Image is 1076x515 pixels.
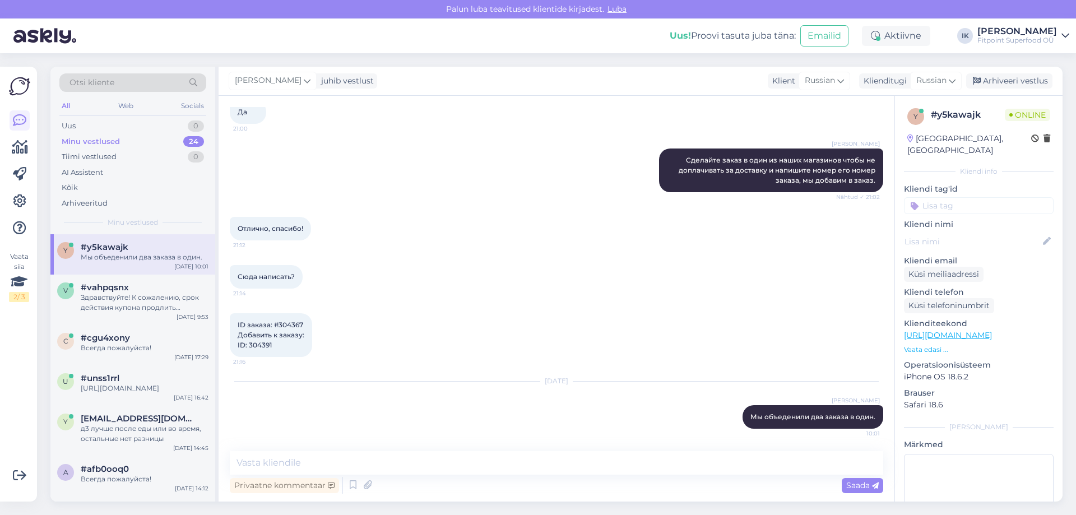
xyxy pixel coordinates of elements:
[317,75,374,87] div: juhib vestlust
[904,197,1054,214] input: Lisa tag
[904,267,984,282] div: Küsi meiliaadressi
[904,371,1054,383] p: iPhone OS 18.6.2
[1005,109,1050,121] span: Online
[116,99,136,113] div: Web
[604,4,630,14] span: Luba
[904,399,1054,411] p: Safari 18.6
[63,337,68,345] span: c
[81,414,197,424] span: yashinakaterina2004@gmail.com
[977,27,1069,45] a: [PERSON_NAME]Fitpoint Superfood OÜ
[904,345,1054,355] p: Vaata edasi ...
[63,286,68,295] span: v
[904,183,1054,195] p: Kliendi tag'id
[9,76,30,97] img: Askly Logo
[233,241,275,249] span: 21:12
[904,318,1054,330] p: Klienditeekond
[62,198,108,209] div: Arhiveeritud
[174,353,208,361] div: [DATE] 17:29
[836,193,880,201] span: Nähtud ✓ 21:02
[188,120,204,132] div: 0
[904,439,1054,451] p: Märkmed
[230,376,883,386] div: [DATE]
[183,136,204,147] div: 24
[81,282,129,293] span: #vahpqsnx
[62,182,78,193] div: Kõik
[670,29,796,43] div: Proovi tasuta juba täna:
[904,166,1054,177] div: Kliendi info
[81,383,208,393] div: [URL][DOMAIN_NAME]
[9,252,29,302] div: Vaata siia
[904,255,1054,267] p: Kliendi email
[977,27,1057,36] div: [PERSON_NAME]
[81,474,208,484] div: Всегда пожалуйста!
[233,358,275,366] span: 21:16
[81,343,208,353] div: Всегда пожалуйста!
[838,429,880,438] span: 10:01
[913,112,918,120] span: y
[63,417,68,426] span: y
[81,242,128,252] span: #y5kawajk
[904,219,1054,230] p: Kliendi nimi
[679,156,877,184] span: Сделайте заказ в один из наших магазинов чтобы не доплачивать за доставку и напишите номер его но...
[904,359,1054,371] p: Operatsioonisüsteem
[233,289,275,298] span: 21:14
[9,292,29,302] div: 2 / 3
[81,373,119,383] span: #unss1rrl
[238,321,304,349] span: ID заказа: #304367 Добавить к заказу: ID: 304391
[63,468,68,476] span: a
[904,286,1054,298] p: Kliendi telefon
[62,167,103,178] div: AI Assistent
[238,272,295,281] span: Сюда написать?
[904,422,1054,432] div: [PERSON_NAME]
[81,252,208,262] div: Мы объеденили два заказа в один.
[905,235,1041,248] input: Lisa nimi
[977,36,1057,45] div: Fitpoint Superfood OÜ
[670,30,691,41] b: Uus!
[174,393,208,402] div: [DATE] 16:42
[846,480,879,490] span: Saada
[904,298,994,313] div: Küsi telefoninumbrit
[62,120,76,132] div: Uus
[69,77,114,89] span: Otsi kliente
[62,151,117,163] div: Tiimi vestlused
[832,396,880,405] span: [PERSON_NAME]
[931,108,1005,122] div: # y5kawajk
[230,478,339,493] div: Privaatne kommentaar
[859,75,907,87] div: Klienditugi
[175,484,208,493] div: [DATE] 14:12
[832,140,880,148] span: [PERSON_NAME]
[235,75,302,87] span: [PERSON_NAME]
[904,330,992,340] a: [URL][DOMAIN_NAME]
[238,224,303,233] span: Отлично, спасибо!
[179,99,206,113] div: Socials
[63,246,68,254] span: y
[916,75,947,87] span: Russian
[81,293,208,313] div: Здравствуйте! К сожалению, срок действия купона продлить невозможно, так как он был активен в теч...
[174,262,208,271] div: [DATE] 10:01
[904,387,1054,399] p: Brauser
[800,25,848,47] button: Emailid
[59,99,72,113] div: All
[862,26,930,46] div: Aktiivne
[750,412,875,421] span: Мы объеденили два заказа в один.
[173,444,208,452] div: [DATE] 14:45
[108,217,158,228] span: Minu vestlused
[966,73,1052,89] div: Arhiveeri vestlus
[805,75,835,87] span: Russian
[907,133,1031,156] div: [GEOGRAPHIC_DATA], [GEOGRAPHIC_DATA]
[81,333,130,343] span: #cgu4xony
[63,377,68,386] span: u
[957,28,973,44] div: IK
[81,464,129,474] span: #afb0ooq0
[177,313,208,321] div: [DATE] 9:53
[238,108,247,116] span: Да
[768,75,795,87] div: Klient
[81,424,208,444] div: д3 лучше после еды или во время, остальные нет разницы
[62,136,120,147] div: Minu vestlused
[233,124,275,133] span: 21:00
[188,151,204,163] div: 0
